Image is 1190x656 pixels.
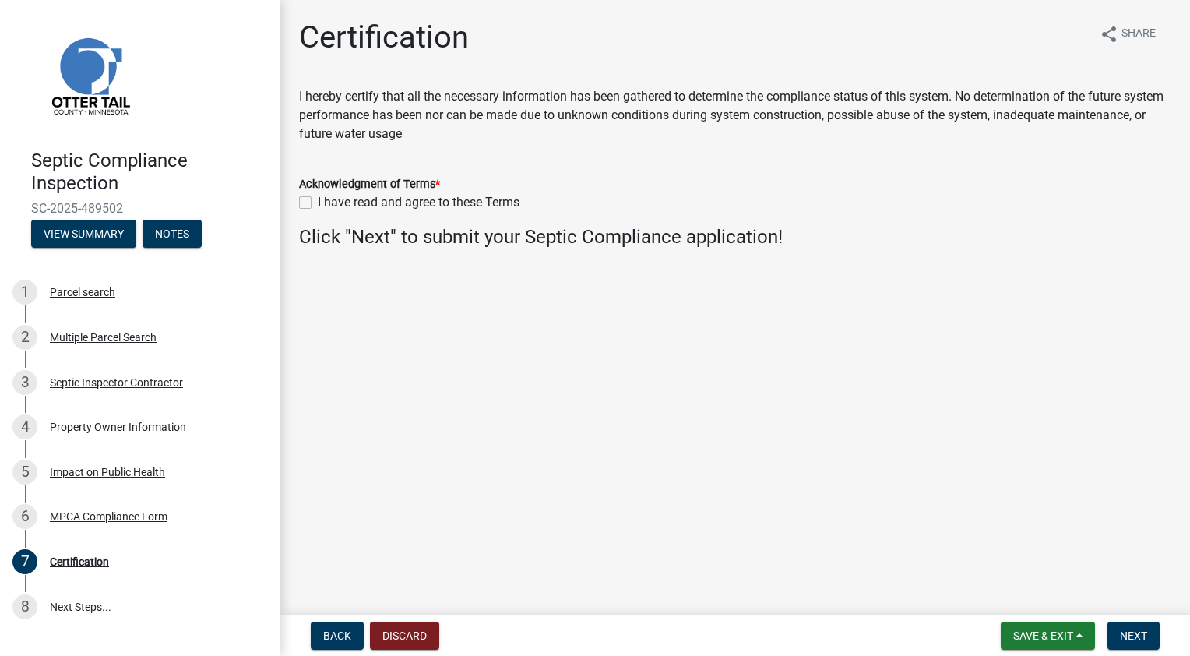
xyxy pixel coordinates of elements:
label: I have read and agree to these Terms [318,193,519,212]
img: Otter Tail County, Minnesota [31,16,148,133]
i: share [1100,25,1118,44]
div: 6 [12,504,37,529]
div: Septic Inspector Contractor [50,377,183,388]
button: View Summary [31,220,136,248]
span: Share [1121,25,1156,44]
div: 1 [12,280,37,305]
div: Multiple Parcel Search [50,332,157,343]
span: Next [1120,630,1147,642]
span: SC-2025-489502 [31,201,249,216]
button: Notes [143,220,202,248]
div: 8 [12,594,37,619]
span: Back [323,630,351,642]
div: 2 [12,325,37,350]
div: 3 [12,370,37,395]
div: Impact on Public Health [50,467,165,478]
div: MPCA Compliance Form [50,511,167,522]
button: Back [311,622,364,650]
wm-modal-confirm: Notes [143,228,202,241]
div: 7 [12,549,37,574]
h4: Septic Compliance Inspection [31,150,268,195]
h1: Certification [299,19,469,56]
button: Save & Exit [1001,622,1095,650]
div: 4 [12,414,37,439]
h4: Click "Next" to submit your Septic Compliance application! [299,226,1171,249]
div: Property Owner Information [50,421,186,432]
button: shareShare [1087,19,1168,49]
div: Certification [50,556,109,567]
wm-modal-confirm: Summary [31,228,136,241]
button: Next [1107,622,1160,650]
div: Parcel search [50,287,115,298]
p: I hereby certify that all the necessary information has been gathered to determine the compliance... [299,87,1171,143]
button: Discard [370,622,439,650]
div: 5 [12,460,37,485]
span: Save & Exit [1013,630,1073,642]
label: Acknowledgment of Terms [299,179,440,190]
